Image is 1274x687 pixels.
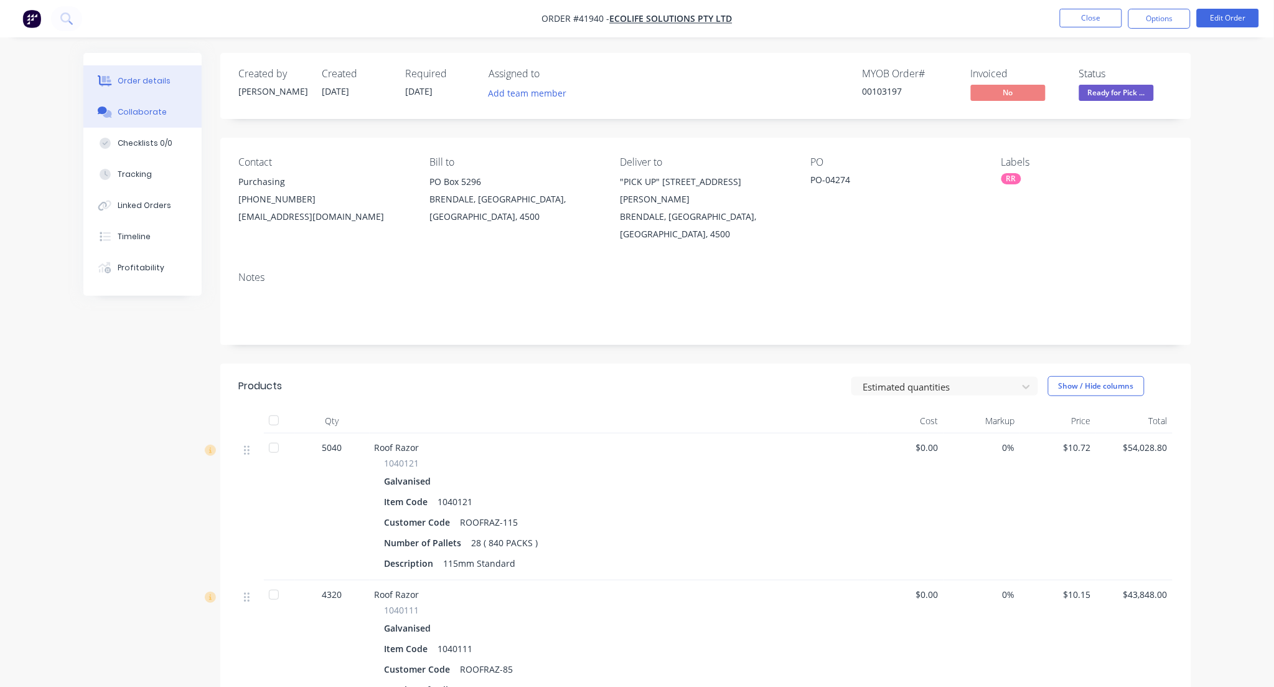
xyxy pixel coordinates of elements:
div: Customer Code [385,660,456,678]
div: Markup [944,409,1020,434]
img: Factory [22,9,41,28]
div: PO Box 5296BRENDALE, [GEOGRAPHIC_DATA], [GEOGRAPHIC_DATA], 4500 [429,173,600,225]
div: Purchasing[PHONE_NUMBER][EMAIL_ADDRESS][DOMAIN_NAME] [239,173,410,225]
div: Invoiced [971,68,1064,80]
span: Order #41940 - [542,13,610,25]
a: Ecolife Solutions Pty Ltd [610,13,733,25]
span: 0% [948,441,1015,454]
div: Labels [1001,156,1172,168]
div: Item Code [385,493,433,511]
div: Profitability [118,262,164,273]
div: Item Code [385,640,433,658]
div: PO Box 5296 [429,173,600,191]
button: Options [1128,9,1191,29]
div: PO-04274 [811,173,967,191]
div: Notes [239,272,1173,283]
button: Timeline [83,221,202,252]
button: Edit Order [1197,9,1259,27]
div: Purchasing [239,173,410,191]
div: Bill to [429,156,600,168]
div: Galvanised [385,472,436,490]
button: Linked Orders [83,190,202,221]
span: 4320 [322,588,342,601]
div: 115mm Standard [439,554,521,572]
div: 00103197 [863,85,956,98]
div: Total [1096,409,1173,434]
div: PO [811,156,981,168]
div: RR [1001,173,1021,184]
div: Required [406,68,474,80]
div: Number of Pallets [385,534,467,552]
div: BRENDALE, [GEOGRAPHIC_DATA], [GEOGRAPHIC_DATA], 4500 [429,191,600,225]
span: 5040 [322,441,342,454]
div: Created by [239,68,307,80]
span: 1040111 [385,604,419,617]
div: "PICK UP" [STREET_ADDRESS][PERSON_NAME]BRENDALE, [GEOGRAPHIC_DATA], [GEOGRAPHIC_DATA], 4500 [620,173,790,243]
div: Deliver to [620,156,790,168]
div: Qty [295,409,370,434]
div: Checklists 0/0 [118,138,172,149]
button: Collaborate [83,97,202,128]
div: Products [239,379,283,394]
button: Add team member [489,85,574,102]
span: $0.00 [873,588,939,601]
div: Cost [868,409,944,434]
span: Ready for Pick ... [1079,85,1154,100]
span: $10.15 [1025,588,1092,601]
div: Price [1020,409,1097,434]
button: Tracking [83,159,202,190]
div: Status [1079,68,1173,80]
div: 1040111 [433,640,478,658]
div: "PICK UP" [STREET_ADDRESS][PERSON_NAME] [620,173,790,208]
span: $10.72 [1025,441,1092,454]
span: Roof Razor [375,589,419,600]
span: 0% [948,588,1015,601]
button: Add team member [482,85,573,102]
div: 1040121 [433,493,478,511]
span: [DATE] [322,85,350,97]
span: $0.00 [873,441,939,454]
div: ROOFRAZ-115 [456,513,523,531]
div: Collaborate [118,107,167,118]
div: Created [322,68,391,80]
div: Galvanised [385,619,436,637]
div: 28 ( 840 PACKS ) [467,534,543,552]
span: 1040121 [385,457,419,470]
span: No [971,85,1046,100]
span: $43,848.00 [1101,588,1168,601]
div: Customer Code [385,513,456,531]
span: Roof Razor [375,442,419,453]
button: Profitability [83,252,202,283]
span: $54,028.80 [1101,441,1168,454]
div: [EMAIL_ADDRESS][DOMAIN_NAME] [239,208,410,225]
div: MYOB Order # [863,68,956,80]
div: Description [385,554,439,572]
button: Order details [83,65,202,97]
span: [DATE] [406,85,433,97]
div: Assigned to [489,68,614,80]
button: Show / Hide columns [1048,376,1145,396]
div: ROOFRAZ-85 [456,660,518,678]
div: [PERSON_NAME] [239,85,307,98]
div: BRENDALE, [GEOGRAPHIC_DATA], [GEOGRAPHIC_DATA], 4500 [620,208,790,243]
div: Contact [239,156,410,168]
div: [PHONE_NUMBER] [239,191,410,208]
div: Tracking [118,169,152,180]
div: Timeline [118,231,151,242]
div: Linked Orders [118,200,171,211]
div: Order details [118,75,171,87]
button: Checklists 0/0 [83,128,202,159]
button: Ready for Pick ... [1079,85,1154,103]
button: Close [1060,9,1122,27]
